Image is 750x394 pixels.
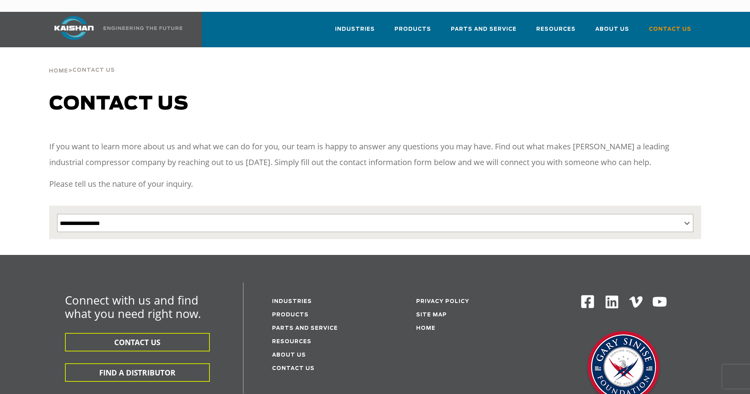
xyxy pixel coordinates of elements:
[272,299,312,304] a: Industries
[416,299,469,304] a: Privacy Policy
[72,68,115,73] span: Contact Us
[49,139,701,170] p: If you want to learn more about us and what we can do for you, our team is happy to answer any qu...
[416,326,435,331] a: Home
[335,19,375,46] a: Industries
[104,26,182,30] img: Engineering the future
[44,12,184,47] a: Kaishan USA
[49,69,68,74] span: Home
[65,363,210,382] button: FIND A DISTRIBUTOR
[536,19,576,46] a: Resources
[272,326,338,331] a: Parts and service
[595,19,629,46] a: About Us
[272,339,311,344] a: Resources
[604,294,620,310] img: Linkedin
[44,16,104,40] img: kaishan logo
[49,95,189,113] span: Contact us
[65,292,201,321] span: Connect with us and find what you need right now.
[49,67,68,74] a: Home
[652,294,667,310] img: Youtube
[272,312,309,318] a: Products
[65,333,210,351] button: CONTACT US
[451,19,517,46] a: Parts and Service
[649,25,691,34] span: Contact Us
[595,25,629,34] span: About Us
[272,353,306,358] a: About Us
[580,294,595,309] img: Facebook
[335,25,375,34] span: Industries
[394,25,431,34] span: Products
[451,25,517,34] span: Parts and Service
[416,312,447,318] a: Site Map
[649,19,691,46] a: Contact Us
[536,25,576,34] span: Resources
[272,366,315,371] a: Contact Us
[49,176,701,192] p: Please tell us the nature of your inquiry.
[629,296,643,308] img: Vimeo
[394,19,431,46] a: Products
[49,47,115,77] div: >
